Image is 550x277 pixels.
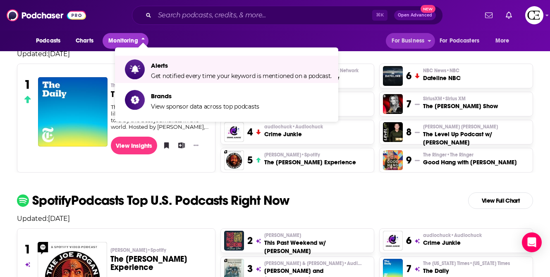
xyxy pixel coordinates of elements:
[247,126,253,138] h3: 4
[440,35,479,47] span: For Podcasters
[522,232,542,252] div: Open Intercom Messenger
[147,247,166,253] span: • Spotify
[423,67,461,74] p: NBC News • NBC
[383,66,403,86] a: Dateline NBC
[264,260,363,267] span: [PERSON_NAME] & [PERSON_NAME]
[264,232,301,239] span: [PERSON_NAME]
[406,70,411,82] h3: 6
[264,158,356,166] h3: The [PERSON_NAME] Experience
[406,126,411,138] h3: 8
[421,5,435,13] span: New
[423,67,459,74] span: NBC News
[398,13,432,17] span: Open Advanced
[383,150,403,170] img: Good Hang with Amy Poehler
[344,260,373,266] span: • Audioboom
[423,232,482,239] p: audiochuck • Audiochuck
[423,232,482,247] a: audiochuck•AudiochuckCrime Junkie
[446,68,459,73] span: • NBC
[423,232,482,239] span: audiochuck
[111,137,158,154] a: View Insights
[423,130,529,147] h3: The Level Up Podcast w/ [PERSON_NAME]
[264,152,356,166] a: [PERSON_NAME]•SpotifyThe [PERSON_NAME] Experience
[447,152,473,158] span: • The Ringer
[469,260,510,266] span: • [US_STATE] Times
[451,232,482,238] span: • Audiochuck
[264,260,371,267] p: Matt McCusker & Shane Gillis • Audioboom
[495,35,509,47] span: More
[423,123,498,130] span: [PERSON_NAME] [PERSON_NAME]
[108,35,138,47] span: Monitoring
[383,231,403,251] img: Crime Junkie
[502,8,515,22] a: Show notifications dropdown
[155,9,372,22] input: Search podcasts, credits, & more...
[111,90,209,99] h3: The Daily
[442,96,466,102] span: • Sirius XM
[247,234,253,247] h3: 2
[406,263,411,275] h3: 7
[151,103,259,110] span: View sponsor data across top podcasts
[224,150,244,170] img: The Joe Rogan Experience
[224,122,244,142] img: Crime Junkie
[423,267,510,275] h3: The Daily
[111,82,209,89] p: The New York Times • New York Times
[423,239,482,247] h3: Crime Junkie
[264,152,356,158] p: Joe Rogan • Spotify
[7,7,86,23] img: Podchaser - Follow, Share and Rate Podcasts
[423,123,529,147] a: [PERSON_NAME] [PERSON_NAME]The Level Up Podcast w/ [PERSON_NAME]
[30,33,71,49] button: open menu
[301,152,320,158] span: • Spotify
[247,154,253,166] h3: 5
[103,33,148,49] button: close menu
[111,104,209,130] div: This is what the news should sound like. The biggest stories of our time, told by the best journa...
[24,242,31,257] h3: 1
[423,74,461,82] h3: Dateline NBC
[490,33,520,49] button: open menu
[110,247,208,253] p: Joe Rogan • Spotify
[525,6,543,24] img: User Profile
[468,192,533,209] a: View Full Chart
[264,130,323,138] h3: Crime Junkie
[110,247,166,253] span: [PERSON_NAME]
[110,247,208,277] a: [PERSON_NAME]•SpotifyThe [PERSON_NAME] Experience
[264,239,371,255] h3: This Past Weekend w/ [PERSON_NAME]
[423,152,473,158] span: The Ringer
[151,72,332,80] span: Get notified every time your keyword is mentioned on a podcast.
[292,124,323,130] span: • Audiochuck
[423,152,517,166] a: The Ringer•The RingerGood Hang with [PERSON_NAME]
[406,154,411,166] h3: 9
[151,92,259,100] span: Brands
[434,33,491,49] button: open menu
[423,152,517,158] p: The Ringer • The Ringer
[264,152,320,158] span: [PERSON_NAME]
[224,231,244,251] img: This Past Weekend w/ Theo Von
[406,234,411,247] h3: 6
[111,82,209,104] a: The [US_STATE] Times•[US_STATE] TimesThe Daily
[264,232,371,255] a: [PERSON_NAME]This Past Weekend w/ [PERSON_NAME]
[383,122,403,142] img: The Level Up Podcast w/ Paul Alex
[264,232,371,239] p: Theo Von
[423,102,498,110] h3: The [PERSON_NAME] Show
[383,94,403,114] img: The Megyn Kelly Show
[38,77,108,147] img: The Daily
[70,33,98,49] a: Charts
[76,35,93,47] span: Charts
[423,95,466,102] span: SiriusXM
[132,6,443,25] div: Search podcasts, credits, & more...
[372,10,387,21] span: ⌘ K
[423,260,510,267] p: The New York Times • New York Times
[423,158,517,166] h3: Good Hang with [PERSON_NAME]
